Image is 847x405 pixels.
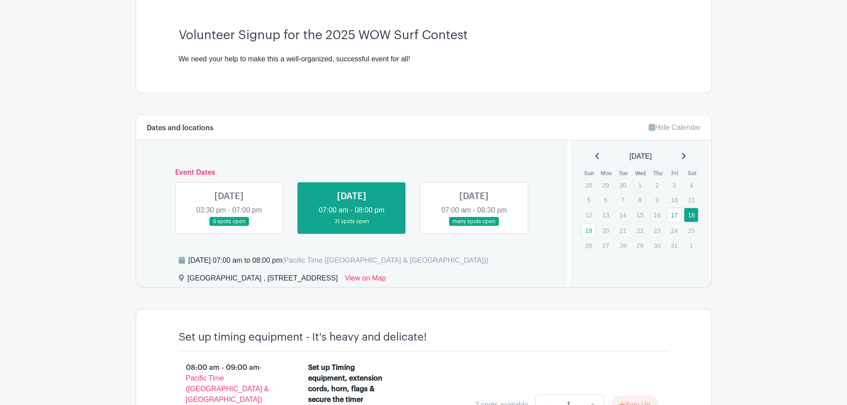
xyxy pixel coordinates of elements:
[615,239,630,253] p: 28
[282,257,489,264] span: (Pacific Time ([GEOGRAPHIC_DATA] & [GEOGRAPHIC_DATA]))
[649,124,700,131] a: Hide Calendar
[684,193,698,207] p: 11
[189,255,489,266] div: [DATE] 07:00 am to 08:00 pm
[684,239,698,253] p: 1
[683,169,701,178] th: Sat
[632,169,650,178] th: Wed
[581,239,596,253] p: 26
[615,224,630,237] p: 21
[615,178,630,192] p: 30
[650,178,664,192] p: 2
[633,208,647,222] p: 15
[615,169,632,178] th: Tue
[650,208,664,222] p: 16
[581,169,598,178] th: Sun
[168,168,536,177] h6: Event Dates
[650,193,664,207] p: 9
[598,239,613,253] p: 27
[633,193,647,207] p: 8
[179,331,427,344] h4: Set up timing equipment - It's heavy and delicate!
[598,178,613,192] p: 29
[581,223,596,238] a: 19
[345,273,386,287] a: View on Map
[667,193,682,207] p: 10
[598,208,613,222] p: 13
[633,239,647,253] p: 29
[650,224,664,237] p: 23
[188,273,338,287] div: [GEOGRAPHIC_DATA] , [STREET_ADDRESS]
[179,28,669,43] h3: Volunteer Signup for the 2025 WOW Surf Contest
[667,239,682,253] p: 31
[581,178,596,192] p: 28
[649,169,666,178] th: Thu
[684,224,698,237] p: 25
[581,208,596,222] p: 12
[147,124,213,132] h6: Dates and locations
[630,151,652,162] span: [DATE]
[581,193,596,207] p: 5
[684,208,698,222] a: 18
[615,193,630,207] p: 7
[666,169,684,178] th: Fri
[186,364,269,403] span: - Pacific Time ([GEOGRAPHIC_DATA] & [GEOGRAPHIC_DATA])
[179,54,669,64] div: We need your help to make this a well-organized, successful event for all!
[633,178,647,192] p: 1
[667,208,682,222] a: 17
[684,178,698,192] p: 4
[598,169,615,178] th: Mon
[650,239,664,253] p: 30
[615,208,630,222] p: 14
[667,178,682,192] p: 3
[633,224,647,237] p: 22
[667,224,682,237] p: 24
[598,224,613,237] p: 20
[598,193,613,207] p: 6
